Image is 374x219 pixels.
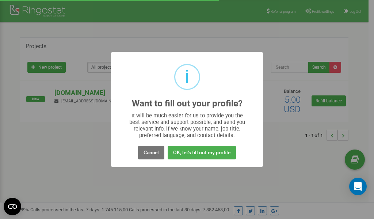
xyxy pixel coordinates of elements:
h2: Want to fill out your profile? [132,99,243,109]
div: i [185,65,189,89]
button: Open CMP widget [4,198,21,215]
button: OK, let's fill out my profile [168,146,236,159]
button: Cancel [138,146,164,159]
div: Open Intercom Messenger [349,178,367,195]
div: It will be much easier for us to provide you the best service and support possible, and send you ... [126,112,249,139]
